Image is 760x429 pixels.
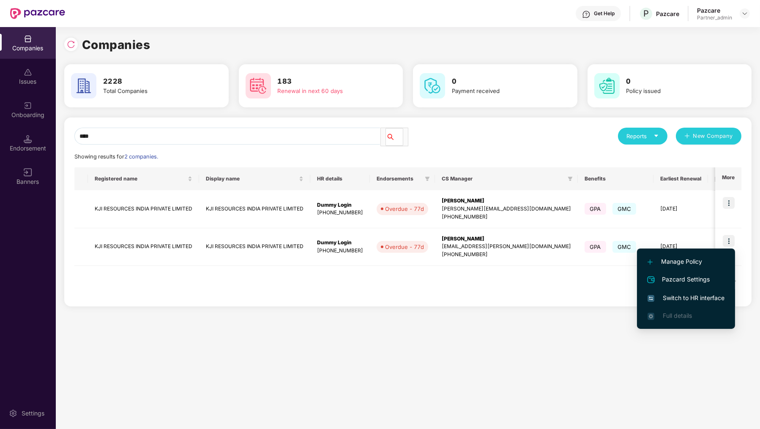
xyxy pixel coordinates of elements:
div: Settings [19,409,47,418]
div: Policy issued [626,87,724,96]
button: search [385,128,403,146]
h3: 0 [452,76,550,87]
div: Overdue - 77d [385,205,424,213]
span: Full details [663,312,692,319]
img: icon [723,197,735,209]
span: filter [566,174,574,184]
span: Pazcard Settings [648,275,724,285]
span: search [386,134,403,140]
span: Registered name [95,175,186,182]
span: GPA [585,203,606,215]
div: Total Companies [103,87,201,96]
img: svg+xml;base64,PHN2ZyB4bWxucz0iaHR0cDovL3d3dy53My5vcmcvMjAwMC9zdmciIHdpZHRoPSIxMi4yMDEiIGhlaWdodD... [648,260,653,265]
img: svg+xml;base64,PHN2ZyBpZD0iRHJvcGRvd24tMzJ4MzIiIHhtbG5zPSJodHRwOi8vd3d3LnczLm9yZy8yMDAwL3N2ZyIgd2... [741,10,748,17]
div: Dummy Login [317,201,363,209]
span: 2 companies. [124,153,158,160]
img: svg+xml;base64,PHN2ZyB3aWR0aD0iMTQuNSIgaGVpZ2h0PSIxNC41IiB2aWV3Qm94PSIwIDAgMTYgMTYiIGZpbGw9Im5vbm... [24,135,32,143]
span: filter [568,176,573,181]
span: plus [684,133,690,140]
img: svg+xml;base64,PHN2ZyBpZD0iSGVscC0zMngzMiIgeG1sbnM9Imh0dHA6Ly93d3cudzMub3JnLzIwMDAvc3ZnIiB3aWR0aD... [582,10,591,19]
th: Registered name [88,167,199,190]
span: Display name [206,175,297,182]
span: GPA [585,241,606,253]
div: [EMAIL_ADDRESS][PERSON_NAME][DOMAIN_NAME] [442,243,571,251]
div: [PHONE_NUMBER] [317,209,363,217]
h3: 0 [626,76,724,87]
button: plusNew Company [676,128,741,145]
th: Benefits [578,167,653,190]
img: svg+xml;base64,PHN2ZyB4bWxucz0iaHR0cDovL3d3dy53My5vcmcvMjAwMC9zdmciIHdpZHRoPSIxNi4zNjMiIGhlaWdodD... [648,313,654,320]
img: svg+xml;base64,PHN2ZyB3aWR0aD0iMTYiIGhlaWdodD0iMTYiIHZpZXdCb3g9IjAgMCAxNiAxNiIgZmlsbD0ibm9uZSIgeG... [24,168,32,177]
span: Manage Policy [648,257,724,266]
div: Renewal in next 60 days [278,87,376,96]
span: New Company [693,132,733,140]
th: Display name [199,167,310,190]
div: [PERSON_NAME] [442,235,571,243]
img: svg+xml;base64,PHN2ZyBpZD0iQ29tcGFuaWVzIiB4bWxucz0iaHR0cDovL3d3dy53My5vcmcvMjAwMC9zdmciIHdpZHRoPS... [24,35,32,43]
h1: Companies [82,36,150,54]
img: svg+xml;base64,PHN2ZyB4bWxucz0iaHR0cDovL3d3dy53My5vcmcvMjAwMC9zdmciIHdpZHRoPSI2MCIgaGVpZ2h0PSI2MC... [594,73,620,98]
span: filter [425,176,430,181]
img: svg+xml;base64,PHN2ZyBpZD0iSXNzdWVzX2Rpc2FibGVkIiB4bWxucz0iaHR0cDovL3d3dy53My5vcmcvMjAwMC9zdmciIH... [24,68,32,77]
span: GMC [612,241,637,253]
div: Overdue - 77d [385,243,424,251]
td: KJI RESOURCES INDIA PRIVATE LIMITED [199,190,310,228]
h3: 183 [278,76,376,87]
th: Issues [708,167,744,190]
h3: 2228 [103,76,201,87]
div: Pazcare [656,10,679,18]
span: Switch to HR interface [648,293,724,303]
img: svg+xml;base64,PHN2ZyB4bWxucz0iaHR0cDovL3d3dy53My5vcmcvMjAwMC9zdmciIHdpZHRoPSI2MCIgaGVpZ2h0PSI2MC... [420,73,445,98]
td: [DATE] [653,190,708,228]
img: svg+xml;base64,PHN2ZyB4bWxucz0iaHR0cDovL3d3dy53My5vcmcvMjAwMC9zdmciIHdpZHRoPSI2MCIgaGVpZ2h0PSI2MC... [71,73,96,98]
div: Partner_admin [697,14,732,21]
span: Showing results for [74,153,158,160]
span: GMC [612,203,637,215]
img: New Pazcare Logo [10,8,65,19]
span: P [643,8,649,19]
div: Payment received [452,87,550,96]
td: KJI RESOURCES INDIA PRIVATE LIMITED [88,228,199,266]
img: icon [723,235,735,247]
span: caret-down [653,133,659,139]
div: Pazcare [697,6,732,14]
img: svg+xml;base64,PHN2ZyB4bWxucz0iaHR0cDovL3d3dy53My5vcmcvMjAwMC9zdmciIHdpZHRoPSIyNCIgaGVpZ2h0PSIyNC... [646,275,656,285]
img: svg+xml;base64,PHN2ZyBpZD0iUmVsb2FkLTMyeDMyIiB4bWxucz0iaHR0cDovL3d3dy53My5vcmcvMjAwMC9zdmciIHdpZH... [67,40,75,49]
th: HR details [310,167,370,190]
span: Endorsements [377,175,421,182]
div: [PHONE_NUMBER] [442,251,571,259]
th: Earliest Renewal [653,167,708,190]
div: [PERSON_NAME] [442,197,571,205]
div: Get Help [594,10,615,17]
th: More [715,167,741,190]
img: svg+xml;base64,PHN2ZyB4bWxucz0iaHR0cDovL3d3dy53My5vcmcvMjAwMC9zdmciIHdpZHRoPSIxNiIgaGVpZ2h0PSIxNi... [648,295,654,302]
td: [DATE] [653,228,708,266]
td: KJI RESOURCES INDIA PRIVATE LIMITED [199,228,310,266]
div: [PHONE_NUMBER] [442,213,571,221]
td: KJI RESOURCES INDIA PRIVATE LIMITED [88,190,199,228]
span: filter [423,174,432,184]
img: svg+xml;base64,PHN2ZyBpZD0iU2V0dGluZy0yMHgyMCIgeG1sbnM9Imh0dHA6Ly93d3cudzMub3JnLzIwMDAvc3ZnIiB3aW... [9,409,17,418]
span: CS Manager [442,175,564,182]
div: Reports [626,132,659,140]
div: Dummy Login [317,239,363,247]
img: svg+xml;base64,PHN2ZyB4bWxucz0iaHR0cDovL3d3dy53My5vcmcvMjAwMC9zdmciIHdpZHRoPSI2MCIgaGVpZ2h0PSI2MC... [246,73,271,98]
div: [PERSON_NAME][EMAIL_ADDRESS][DOMAIN_NAME] [442,205,571,213]
img: svg+xml;base64,PHN2ZyB3aWR0aD0iMjAiIGhlaWdodD0iMjAiIHZpZXdCb3g9IjAgMCAyMCAyMCIgZmlsbD0ibm9uZSIgeG... [24,101,32,110]
div: [PHONE_NUMBER] [317,247,363,255]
